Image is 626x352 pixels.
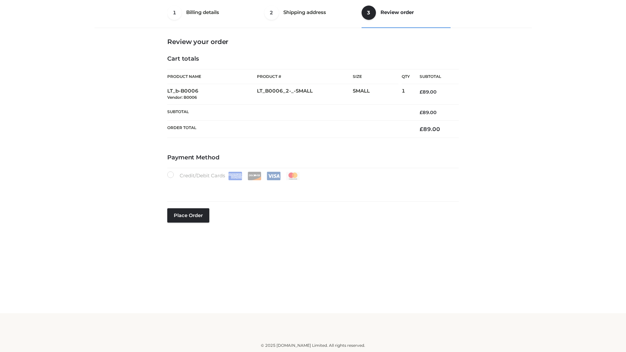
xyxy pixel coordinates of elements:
[420,110,423,115] span: £
[420,126,440,132] bdi: 89.00
[353,69,398,84] th: Size
[97,342,529,349] div: © 2025 [DOMAIN_NAME] Limited. All rights reserved.
[267,172,281,180] img: Visa
[167,38,459,46] h3: Review your order
[167,104,410,120] th: Subtotal
[257,84,353,105] td: LT_B0006_2-_-SMALL
[402,69,410,84] th: Qty
[353,84,402,105] td: SMALL
[420,126,423,132] span: £
[228,172,242,180] img: Amex
[167,171,301,180] label: Credit/Debit Cards
[167,208,209,223] button: Place order
[420,89,437,95] bdi: 89.00
[171,183,455,190] iframe: Secure card payment input frame
[247,172,261,180] img: Discover
[257,69,353,84] th: Product #
[410,69,459,84] th: Subtotal
[286,172,300,180] img: Mastercard
[167,95,197,100] small: Vendor: B0006
[167,69,257,84] th: Product Name
[167,154,459,161] h4: Payment Method
[167,121,410,138] th: Order Total
[167,55,459,63] h4: Cart totals
[420,110,437,115] bdi: 89.00
[167,84,257,105] td: LT_b-B0006
[420,89,423,95] span: £
[402,84,410,105] td: 1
